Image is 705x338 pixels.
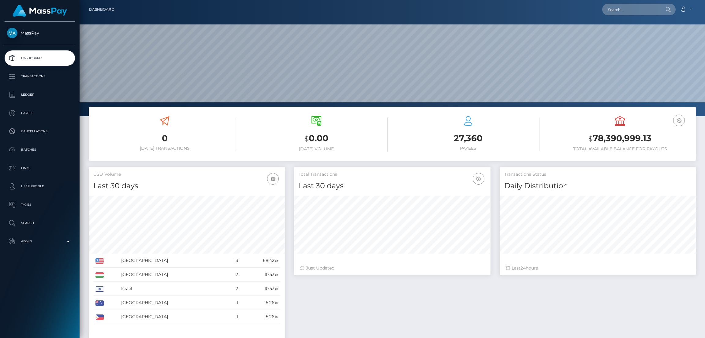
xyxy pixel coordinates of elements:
span: 24 [520,265,526,271]
p: Ledger [7,90,73,99]
h3: 0.00 [245,132,388,145]
h3: 27,360 [397,132,539,144]
small: $ [304,134,309,143]
p: Transactions [7,72,73,81]
p: Taxes [7,200,73,209]
a: Search [5,215,75,231]
h6: Total Available Balance for Payouts [549,146,691,152]
a: Links [5,160,75,176]
a: Cancellations [5,124,75,139]
img: HU.png [95,272,104,278]
h5: Total Transactions [299,171,486,178]
p: Search [7,219,73,228]
p: Dashboard [7,53,73,63]
span: MassPay [5,30,75,36]
h4: Last 30 days [299,181,486,191]
img: MassPay Logo [13,5,67,17]
img: US.png [95,258,104,264]
td: 2 [223,282,240,296]
p: Cancellations [7,127,73,136]
td: 1 [223,310,240,324]
td: 1 [223,296,240,310]
td: Israel [119,282,223,296]
img: PH.png [95,314,104,320]
div: Last hours [506,265,690,271]
small: $ [588,134,593,143]
a: Ledger [5,87,75,102]
h3: 78,390,999.13 [549,132,691,145]
h5: Transactions Status [504,171,691,178]
td: 5.26% [240,296,280,310]
input: Search... [602,4,660,15]
a: Dashboard [89,3,114,16]
div: Just Updated [300,265,484,271]
img: MassPay [7,28,17,38]
h4: Last 30 days [93,181,280,191]
a: Transactions [5,69,75,84]
p: Batches [7,145,73,154]
h3: 0 [93,132,236,144]
a: Dashboard [5,50,75,66]
h6: [DATE] Transactions [93,146,236,151]
td: 10.53% [240,268,280,282]
p: Payees [7,108,73,118]
td: 2 [223,268,240,282]
a: User Profile [5,179,75,194]
h6: [DATE] Volume [245,146,388,152]
p: Admin [7,237,73,246]
td: 10.53% [240,282,280,296]
h6: Payees [397,146,539,151]
p: User Profile [7,182,73,191]
a: Payees [5,105,75,121]
td: [GEOGRAPHIC_DATA] [119,310,223,324]
td: 68.42% [240,254,280,268]
td: [GEOGRAPHIC_DATA] [119,254,223,268]
a: Admin [5,234,75,249]
td: 5.26% [240,310,280,324]
img: AU.png [95,300,104,306]
p: Links [7,163,73,173]
td: [GEOGRAPHIC_DATA] [119,268,223,282]
a: Batches [5,142,75,157]
img: IL.png [95,286,104,292]
a: Taxes [5,197,75,212]
td: [GEOGRAPHIC_DATA] [119,296,223,310]
td: 13 [223,254,240,268]
h4: Daily Distribution [504,181,691,191]
h5: USD Volume [93,171,280,178]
